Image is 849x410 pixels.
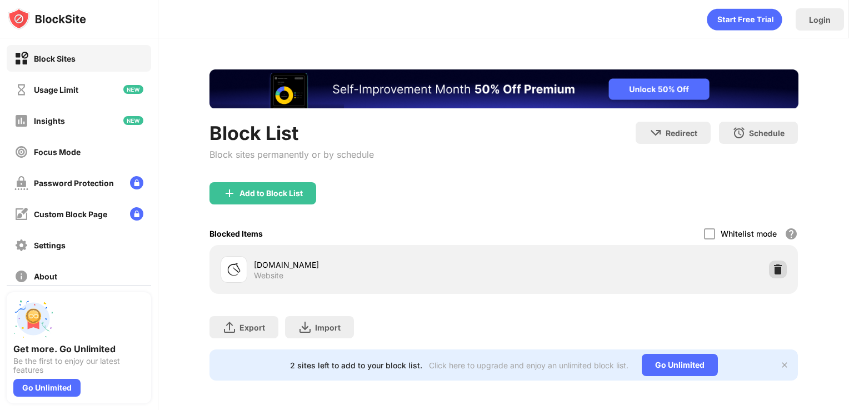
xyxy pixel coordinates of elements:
img: time-usage-off.svg [14,83,28,97]
div: 2 sites left to add to your block list. [290,361,422,370]
div: Blocked Items [209,229,263,238]
div: Get more. Go Unlimited [13,343,144,354]
div: Import [315,323,341,332]
div: Block List [209,122,374,144]
img: customize-block-page-off.svg [14,207,28,221]
div: Settings [34,241,66,250]
img: insights-off.svg [14,114,28,128]
div: About [34,272,57,281]
div: Add to Block List [239,189,303,198]
img: focus-off.svg [14,145,28,159]
img: settings-off.svg [14,238,28,252]
div: Go Unlimited [642,354,718,376]
img: logo-blocksite.svg [8,8,86,30]
div: Block sites permanently or by schedule [209,149,374,160]
img: new-icon.svg [123,116,143,125]
img: push-unlimited.svg [13,299,53,339]
div: Schedule [749,128,785,138]
iframe: Banner [209,69,798,108]
div: Custom Block Page [34,209,107,219]
div: Insights [34,116,65,126]
div: Login [809,15,831,24]
img: lock-menu.svg [130,176,143,189]
div: Whitelist mode [721,229,777,238]
img: block-on.svg [14,52,28,66]
img: x-button.svg [780,361,789,369]
div: Click here to upgrade and enjoy an unlimited block list. [429,361,628,370]
div: Export [239,323,265,332]
img: new-icon.svg [123,85,143,94]
div: animation [707,8,782,31]
div: Redirect [666,128,697,138]
img: lock-menu.svg [130,207,143,221]
div: Focus Mode [34,147,81,157]
div: Be the first to enjoy our latest features [13,357,144,374]
div: Password Protection [34,178,114,188]
div: Website [254,271,283,281]
div: Block Sites [34,54,76,63]
img: password-protection-off.svg [14,176,28,190]
div: Usage Limit [34,85,78,94]
img: favicons [227,263,241,276]
img: about-off.svg [14,269,28,283]
div: [DOMAIN_NAME] [254,259,504,271]
div: Go Unlimited [13,379,81,397]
